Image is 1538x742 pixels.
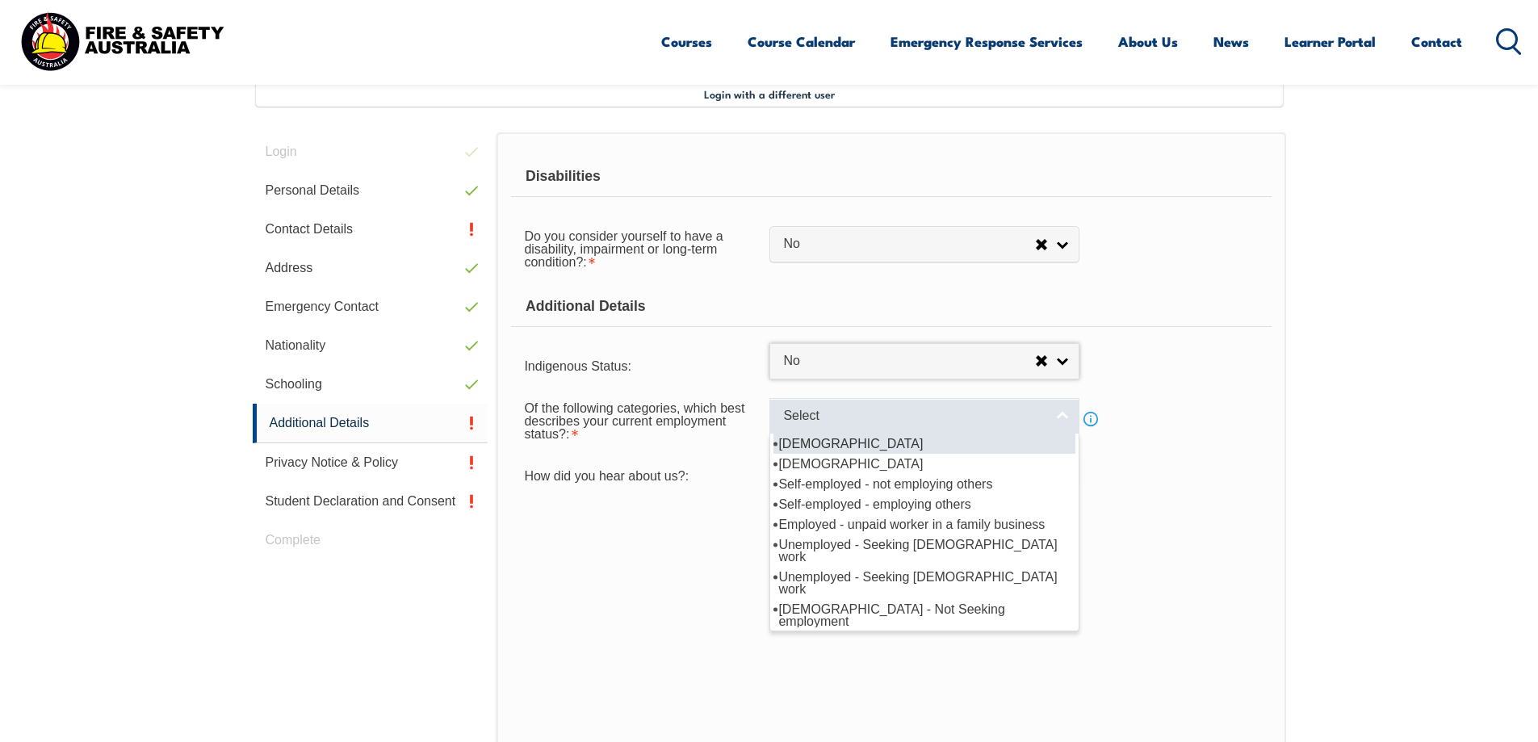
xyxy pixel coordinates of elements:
[1411,20,1462,63] a: Contact
[253,482,488,521] a: Student Declaration and Consent
[783,236,1035,253] span: No
[253,365,488,404] a: Schooling
[253,443,488,482] a: Privacy Notice & Policy
[783,408,1045,425] span: Select
[253,326,488,365] a: Nationality
[1213,20,1249,63] a: News
[524,229,723,269] span: Do you consider yourself to have a disability, impairment or long-term condition?:
[1079,408,1102,430] a: Info
[748,20,855,63] a: Course Calendar
[524,401,744,441] span: Of the following categories, which best describes your current employment status?:
[253,404,488,443] a: Additional Details
[773,434,1075,454] li: [DEMOGRAPHIC_DATA]
[524,469,689,483] span: How did you hear about us?:
[511,157,1271,197] div: Disabilities
[511,287,1271,327] div: Additional Details
[773,494,1075,514] li: Self-employed - employing others
[1118,20,1178,63] a: About Us
[704,87,835,100] span: Login with a different user
[773,599,1075,631] li: [DEMOGRAPHIC_DATA] - Not Seeking employment
[253,249,488,287] a: Address
[891,20,1083,63] a: Emergency Response Services
[783,353,1035,370] span: No
[253,287,488,326] a: Emergency Contact
[773,534,1075,567] li: Unemployed - Seeking [DEMOGRAPHIC_DATA] work
[773,474,1075,494] li: Self-employed - not employing others
[253,210,488,249] a: Contact Details
[661,20,712,63] a: Courses
[511,219,769,277] div: Do you consider yourself to have a disability, impairment or long-term condition? is required.
[253,171,488,210] a: Personal Details
[773,454,1075,474] li: [DEMOGRAPHIC_DATA]
[1284,20,1376,63] a: Learner Portal
[524,359,631,373] span: Indigenous Status:
[511,390,769,448] div: Of the following categories, which best describes your current employment status? is required.
[773,567,1075,599] li: Unemployed - Seeking [DEMOGRAPHIC_DATA] work
[773,514,1075,534] li: Employed - unpaid worker in a family business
